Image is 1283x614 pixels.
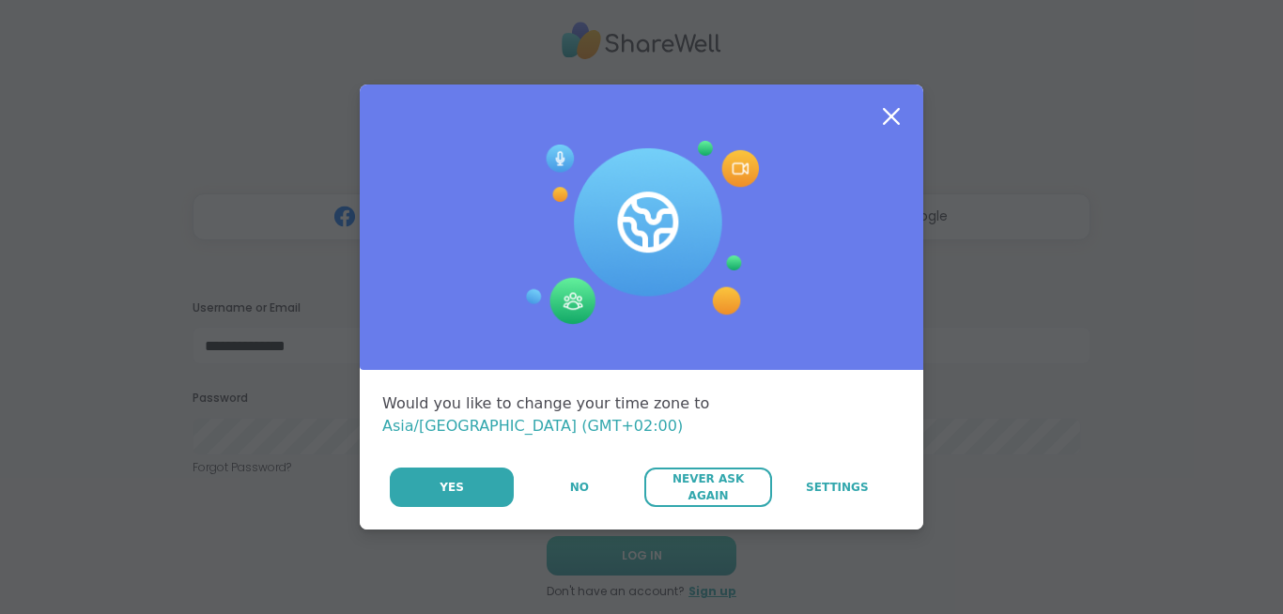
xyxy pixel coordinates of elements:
span: Never Ask Again [654,470,762,504]
span: Settings [806,479,869,496]
button: No [516,468,642,507]
button: Yes [390,468,514,507]
span: No [570,479,589,496]
span: Asia/[GEOGRAPHIC_DATA] (GMT+02:00) [382,417,683,435]
img: Session Experience [524,141,759,325]
a: Settings [774,468,901,507]
span: Yes [440,479,464,496]
button: Never Ask Again [644,468,771,507]
div: Would you like to change your time zone to [382,392,901,437]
